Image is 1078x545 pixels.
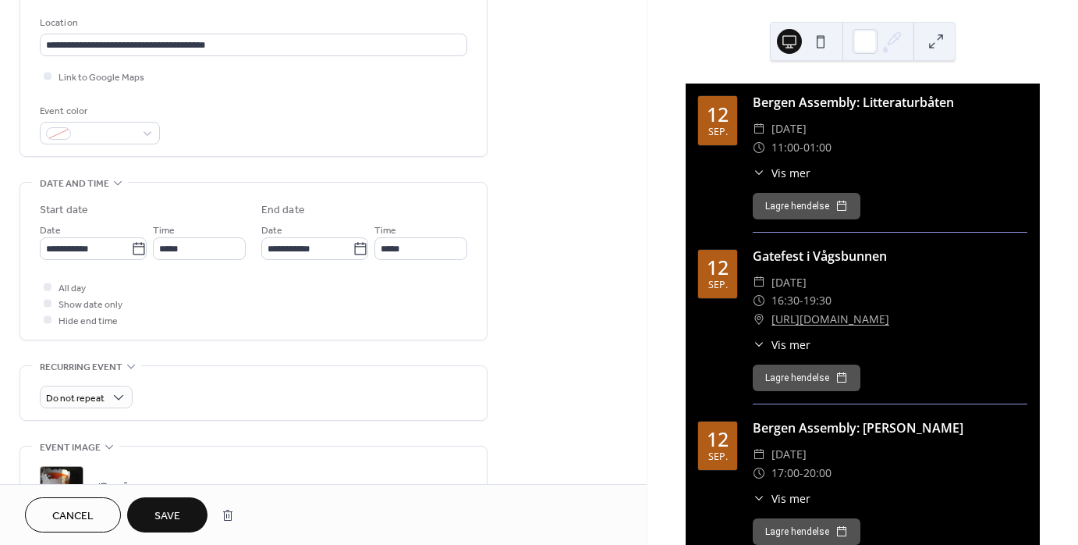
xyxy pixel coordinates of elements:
[707,429,729,449] div: 12
[59,313,118,329] span: Hide end time
[753,119,765,138] div: ​
[771,119,807,138] span: [DATE]
[753,273,765,292] div: ​
[803,464,832,483] span: 20:00
[46,390,105,408] span: Do not repeat
[708,452,728,462] div: sep.
[374,223,396,239] span: Time
[40,359,122,376] span: Recurring event
[59,69,144,86] span: Link to Google Maps
[753,93,1027,112] div: Bergen Assembly: Litteraturbåten
[771,310,889,329] a: [URL][DOMAIN_NAME]
[707,105,729,124] div: 12
[753,247,1027,265] div: Gatefest i Vågsbunnen
[753,464,765,483] div: ​
[261,223,282,239] span: Date
[771,138,800,157] span: 11:00
[708,280,728,290] div: sep.
[40,223,61,239] span: Date
[753,518,860,545] button: Lagre hendelse
[753,291,765,310] div: ​
[59,280,86,297] span: All day
[707,258,729,277] div: 12
[800,138,803,157] span: -
[153,223,175,239] span: Time
[40,15,464,31] div: Location
[771,490,810,507] span: Vis mer
[40,103,157,119] div: Event color
[753,165,765,181] div: ​
[127,497,207,533] button: Save
[753,138,765,157] div: ​
[52,508,94,525] span: Cancel
[771,445,807,464] span: [DATE]
[771,464,800,483] span: 17:00
[753,419,1027,437] div: Bergen Assembly: [PERSON_NAME]
[771,337,810,353] span: Vis mer
[40,440,101,456] span: Event image
[771,291,800,310] span: 16:30
[40,466,83,510] div: ;
[803,138,832,157] span: 01:00
[753,165,810,181] button: ​Vis mer
[25,497,121,533] button: Cancel
[261,202,305,219] div: End date
[40,176,109,192] span: Date and time
[708,127,728,137] div: sep.
[803,291,832,310] span: 19:30
[800,291,803,310] span: -
[753,490,810,507] button: ​Vis mer
[753,337,810,353] button: ​Vis mer
[771,165,810,181] span: Vis mer
[154,508,180,525] span: Save
[753,365,860,391] button: Lagre hendelse
[40,202,88,219] div: Start date
[753,337,765,353] div: ​
[753,490,765,507] div: ​
[753,193,860,219] button: Lagre hendelse
[753,445,765,464] div: ​
[800,464,803,483] span: -
[59,297,122,313] span: Show date only
[771,273,807,292] span: [DATE]
[753,310,765,329] div: ​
